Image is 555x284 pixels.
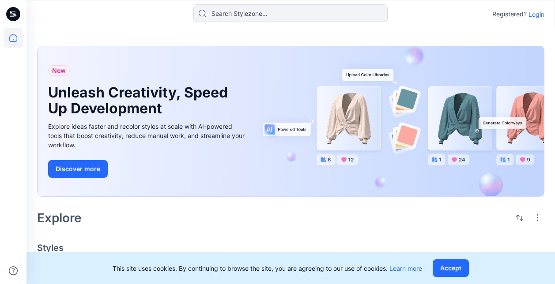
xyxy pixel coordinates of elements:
[529,10,544,19] p: Login
[52,65,66,76] span: New
[48,85,234,116] h1: Unleash Creativity, Speed Up Development
[389,265,422,272] a: Learn more
[37,211,82,225] h2: Explore
[492,9,527,19] p: Registered?
[48,160,108,178] button: Discover more
[48,160,247,178] a: Discover more
[433,259,469,277] button: Accept
[193,4,388,22] input: Search Stylezone…
[48,122,247,149] div: Explore ideas faster and recolor styles at scale with AI-powered tools that boost creativity, red...
[37,243,544,253] h4: Styles
[113,264,422,273] p: This site uses cookies. By continuing to browse the site, you are agreeing to our use of cookies.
